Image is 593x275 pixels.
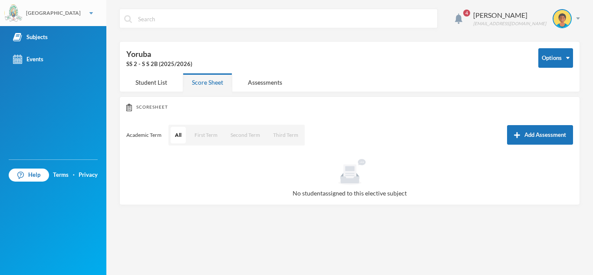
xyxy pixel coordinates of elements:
div: Scoresheet [126,103,573,111]
div: SS 2 - S S 2B (2025/2026) [126,60,525,69]
div: [EMAIL_ADDRESS][DOMAIN_NAME] [473,20,546,27]
button: First Term [190,127,222,143]
a: Terms [53,171,69,179]
div: Subjects [13,33,48,42]
p: Academic Term [126,132,161,139]
img: STUDENT [553,10,571,27]
span: 4 [463,10,470,17]
img: logo [5,5,22,22]
div: Events [13,55,43,64]
button: Add Assessment [507,125,573,145]
div: Student List [126,73,176,92]
a: Privacy [79,171,98,179]
div: Assessments [239,73,291,92]
button: Second Term [226,127,264,143]
img: search [124,15,132,23]
div: Yoruba [126,48,525,69]
div: [PERSON_NAME] [473,10,546,20]
input: Search [137,9,433,29]
div: [GEOGRAPHIC_DATA] [26,9,81,17]
a: Help [9,169,49,182]
div: · [73,171,75,179]
button: All [171,127,186,143]
span: No student assigned to this elective subject [293,189,407,197]
button: Third Term [269,127,303,143]
button: Options [538,48,573,68]
div: Score Sheet [183,73,232,92]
